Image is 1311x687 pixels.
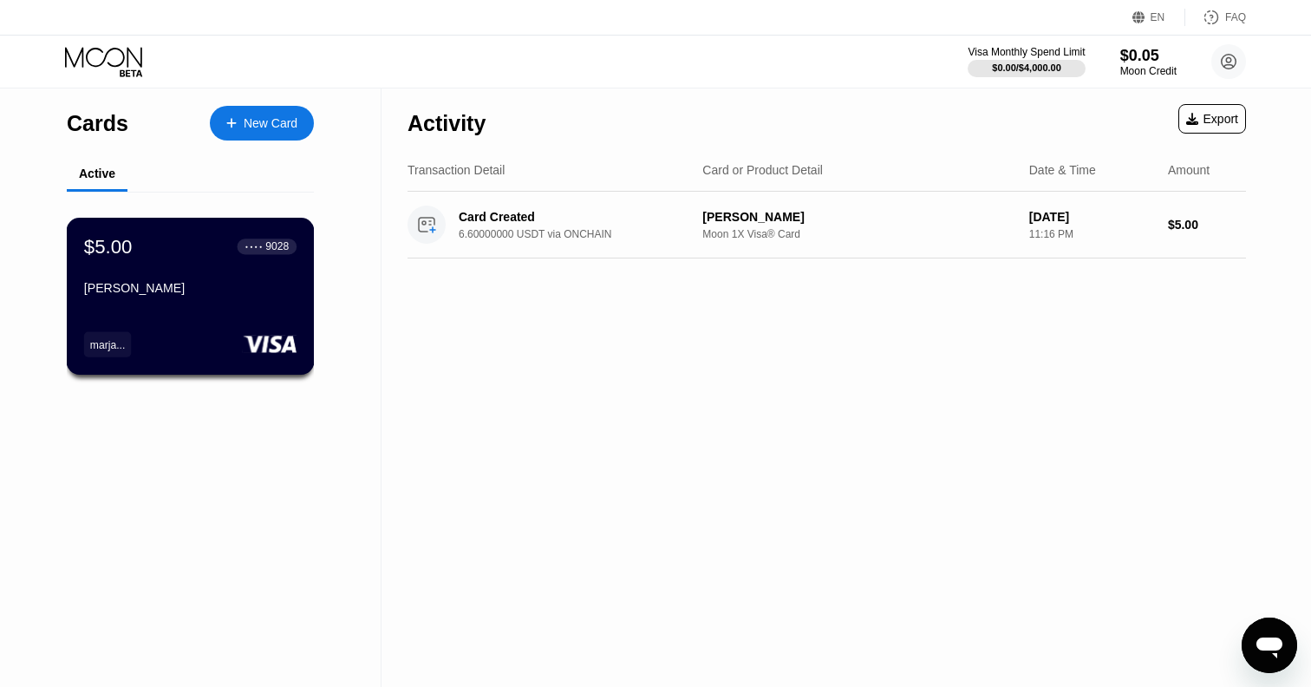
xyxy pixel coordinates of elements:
div: FAQ [1225,11,1246,23]
div: [PERSON_NAME] [84,281,297,295]
div: Moon 1X Visa® Card [702,228,1014,240]
div: $5.00 [1168,218,1246,232]
div: Active [79,167,115,180]
div: Visa Monthly Spend Limit$0.00/$4,000.00 [968,46,1085,77]
div: Export [1186,112,1238,126]
div: [DATE] [1029,210,1154,224]
div: ● ● ● ● [245,244,263,249]
div: Date & Time [1029,163,1096,177]
div: 6.60000000 USDT via ONCHAIN [459,228,712,240]
div: $0.05Moon Credit [1120,47,1177,77]
div: Visa Monthly Spend Limit [968,46,1085,58]
div: New Card [210,106,314,141]
div: marja... [90,338,125,350]
iframe: Button to launch messaging window [1242,618,1297,673]
div: Card Created6.60000000 USDT via ONCHAIN[PERSON_NAME]Moon 1X Visa® Card[DATE]11:16 PM$5.00 [408,192,1246,258]
div: Activity [408,111,486,136]
div: Card Created [459,210,694,224]
div: [PERSON_NAME] [702,210,1014,224]
div: Amount [1168,163,1210,177]
div: $5.00● ● ● ●9028[PERSON_NAME]marja... [68,219,313,374]
div: 9028 [265,240,289,252]
div: Moon Credit [1120,65,1177,77]
div: Card or Product Detail [702,163,823,177]
div: Export [1178,104,1246,134]
div: EN [1132,9,1185,26]
div: Transaction Detail [408,163,505,177]
div: 11:16 PM [1029,228,1154,240]
div: marja... [84,331,132,357]
div: $0.00 / $4,000.00 [992,62,1061,73]
div: FAQ [1185,9,1246,26]
div: Cards [67,111,128,136]
div: New Card [244,116,297,131]
div: $5.00 [84,235,133,258]
div: EN [1151,11,1165,23]
div: $0.05 [1120,47,1177,65]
